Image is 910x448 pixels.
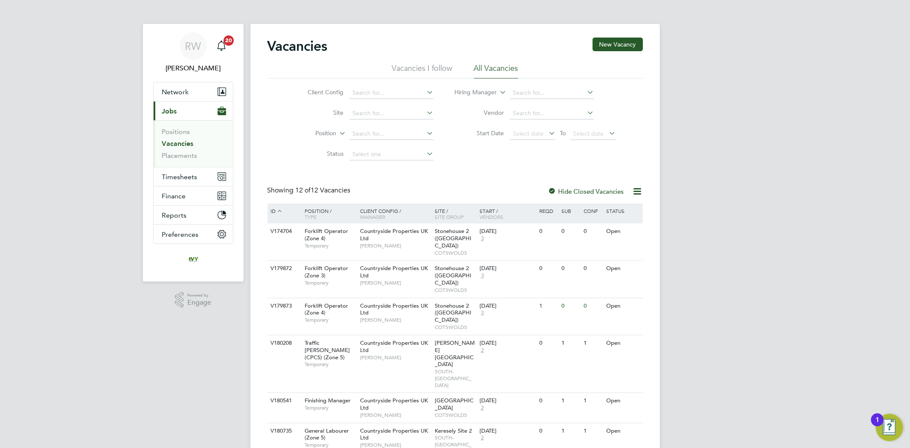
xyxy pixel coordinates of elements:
[875,420,879,431] div: 1
[474,63,518,79] li: All Vacancies
[480,347,485,354] span: 2
[269,204,299,219] div: ID
[559,298,581,314] div: 0
[269,393,299,409] div: V180541
[477,204,537,224] div: Start /
[267,38,328,55] h2: Vacancies
[305,302,348,317] span: Forklift Operator (Zone 4)
[480,228,535,235] div: [DATE]
[604,335,641,351] div: Open
[360,339,428,354] span: Countryside Properties UK Ltd
[305,265,348,279] span: Forklift Operator (Zone 3)
[559,393,581,409] div: 1
[582,224,604,239] div: 0
[305,317,356,323] span: Temporary
[154,82,233,101] button: Network
[154,225,233,244] button: Preferences
[162,107,177,115] span: Jobs
[162,88,189,96] span: Network
[480,397,535,404] div: [DATE]
[287,129,336,138] label: Position
[298,204,358,224] div: Position /
[360,279,430,286] span: [PERSON_NAME]
[153,253,233,266] a: Go to home page
[305,213,317,220] span: Type
[593,38,643,51] button: New Vacancy
[305,227,348,242] span: Forklift Operator (Zone 4)
[582,393,604,409] div: 1
[480,272,485,279] span: 3
[548,187,624,195] label: Hide Closed Vacancies
[435,287,475,294] span: COTSWOLDS
[187,299,211,306] span: Engage
[269,423,299,439] div: V180735
[510,108,594,119] input: Search for...
[435,412,475,419] span: COTSWOLDS
[305,404,356,411] span: Temporary
[153,63,233,73] span: Rob Winchle
[559,224,581,239] div: 0
[876,414,903,441] button: Open Resource Center, 1 new notification
[213,32,230,60] a: 20
[305,361,356,368] span: Temporary
[604,423,641,439] div: Open
[294,88,343,96] label: Client Config
[604,204,641,218] div: Status
[604,261,641,276] div: Open
[175,292,211,308] a: Powered byEngage
[269,224,299,239] div: V174704
[455,129,504,137] label: Start Date
[480,235,485,242] span: 3
[435,368,475,388] span: SOUTH-[GEOGRAPHIC_DATA]
[480,309,485,317] span: 3
[435,227,471,249] span: Stonehouse 2 ([GEOGRAPHIC_DATA])
[360,317,430,323] span: [PERSON_NAME]
[480,213,503,220] span: Vendors
[455,109,504,116] label: Vendor
[305,427,349,442] span: General Labourer (Zone 5)
[349,128,433,140] input: Search for...
[582,261,604,276] div: 0
[154,120,233,167] div: Jobs
[604,224,641,239] div: Open
[435,324,475,331] span: COTSWOLDS
[435,265,471,286] span: Stonehouse 2 ([GEOGRAPHIC_DATA])
[186,253,200,266] img: ivyresourcegroup-logo-retina.png
[360,227,428,242] span: Countryside Properties UK Ltd
[559,261,581,276] div: 0
[296,186,351,195] span: 12 Vacancies
[480,265,535,272] div: [DATE]
[305,242,356,249] span: Temporary
[187,292,211,299] span: Powered by
[360,242,430,249] span: [PERSON_NAME]
[435,250,475,256] span: COTSWOLDS
[349,87,433,99] input: Search for...
[435,302,471,324] span: Stonehouse 2 ([GEOGRAPHIC_DATA])
[162,211,187,219] span: Reports
[360,302,428,317] span: Countryside Properties UK Ltd
[162,173,198,181] span: Timesheets
[573,130,604,137] span: Select date
[185,41,201,52] span: RW
[153,32,233,73] a: RW[PERSON_NAME]
[537,298,559,314] div: 1
[604,298,641,314] div: Open
[224,35,234,46] span: 20
[360,354,430,361] span: [PERSON_NAME]
[537,423,559,439] div: 0
[392,63,453,79] li: Vacancies I follow
[480,434,485,442] span: 2
[435,427,472,434] span: Keresely Site 2
[269,335,299,351] div: V180208
[360,427,428,442] span: Countryside Properties UK Ltd
[162,151,198,160] a: Placements
[154,102,233,120] button: Jobs
[559,423,581,439] div: 1
[537,335,559,351] div: 0
[154,206,233,224] button: Reports
[480,340,535,347] div: [DATE]
[162,230,199,239] span: Preferences
[269,261,299,276] div: V179872
[349,148,433,160] input: Select one
[480,404,485,412] span: 2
